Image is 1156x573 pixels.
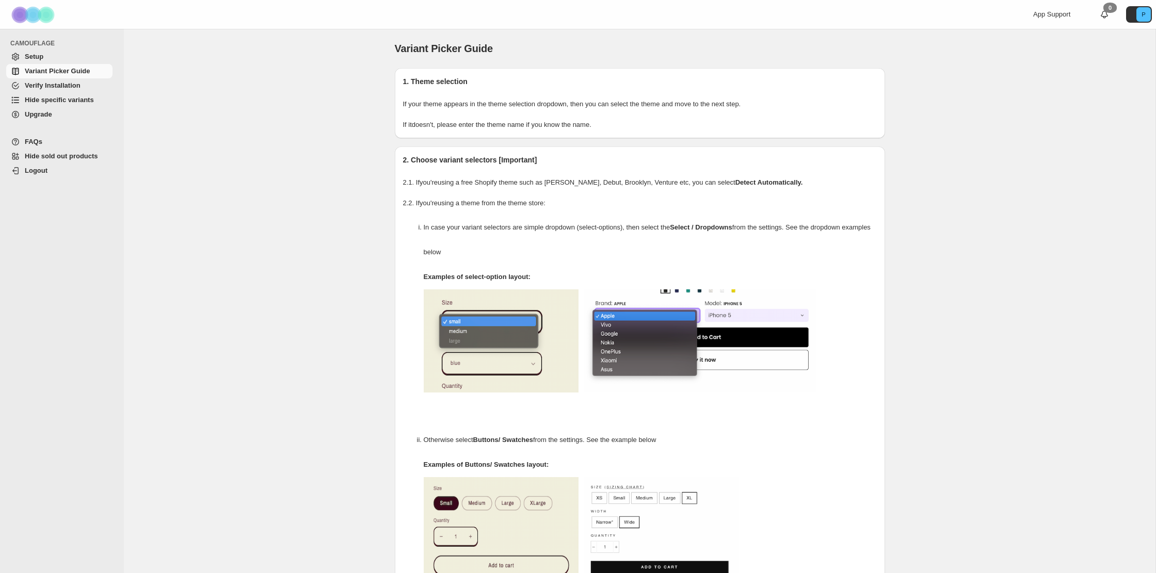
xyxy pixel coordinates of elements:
img: camouflage-select-options [424,289,579,392]
a: Logout [6,163,113,178]
p: If your theme appears in the theme selection dropdown, then you can select the theme and move to ... [403,99,877,109]
span: Hide specific variants [25,96,94,104]
a: Hide sold out products [6,149,113,163]
p: 2.2. If you're using a theme from the theme store: [403,198,877,208]
p: In case your variant selectors are simple dropdown (select-options), then select the from the set... [424,215,877,265]
strong: Examples of Buttons/ Swatches layout: [424,461,549,468]
p: Otherwise select from the settings. See the example below [424,428,877,452]
a: Setup [6,50,113,64]
strong: Buttons/ Swatches [473,436,533,444]
p: If it doesn't , please enter the theme name if you know the name. [403,120,877,130]
a: Hide specific variants [6,93,113,107]
a: Verify Installation [6,78,113,93]
img: camouflage-select-options-2 [584,289,816,392]
span: Avatar with initials P [1136,7,1151,22]
span: CAMOUFLAGE [10,39,117,47]
text: P [1142,11,1145,18]
strong: Detect Automatically. [735,178,803,186]
span: Variant Picker Guide [25,67,90,75]
a: FAQs [6,135,113,149]
span: Upgrade [25,110,52,118]
p: 2.1. If you're using a free Shopify theme such as [PERSON_NAME], Debut, Brooklyn, Venture etc, yo... [403,177,877,188]
button: Avatar with initials P [1126,6,1152,23]
span: Logout [25,167,47,174]
h2: 1. Theme selection [403,76,877,87]
span: Variant Picker Guide [395,43,493,54]
a: Variant Picker Guide [6,64,113,78]
span: FAQs [25,138,42,145]
a: Upgrade [6,107,113,122]
a: 0 [1099,9,1110,20]
img: Camouflage [8,1,60,29]
div: 0 [1103,3,1117,13]
span: App Support [1033,10,1070,18]
span: Setup [25,53,43,60]
span: Verify Installation [25,81,81,89]
h2: 2. Choose variant selectors [Important] [403,155,877,165]
strong: Select / Dropdowns [670,223,732,231]
strong: Examples of select-option layout: [424,273,531,281]
span: Hide sold out products [25,152,98,160]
